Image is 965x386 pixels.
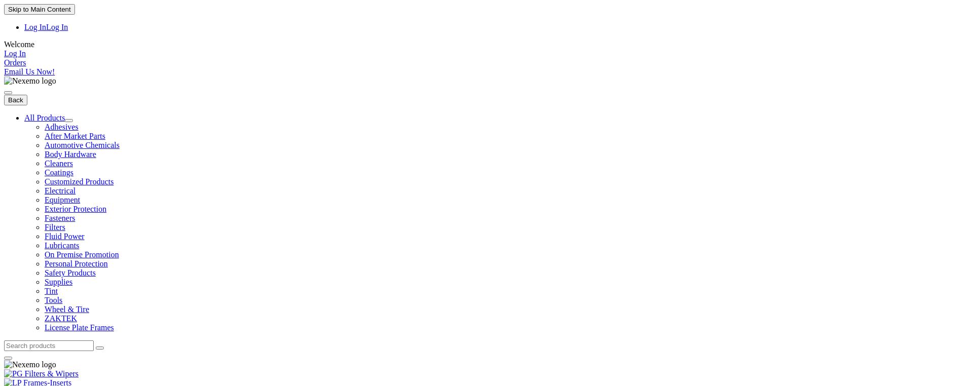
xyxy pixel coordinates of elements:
span: Fluid Power [45,232,85,241]
span: Safety Products [45,268,96,277]
span: Equipment [45,196,80,204]
span: Coatings [45,168,73,177]
span: On Premise Promotion [45,250,119,259]
a: Log In [24,23,68,31]
a: Orders [4,58,961,67]
button: Open All Products pages [65,119,73,122]
button: Back [4,95,27,105]
span: Supplies [45,278,72,286]
span: Automotive Chemicals [45,141,120,149]
button: Search for a product [4,357,12,360]
a: Log In [4,49,26,58]
img: PG Filters & Wipers [4,369,79,378]
span: ZAKTEK [45,314,77,323]
button: Start Searching [96,346,104,350]
img: Nexemo logo [4,76,56,86]
span: Personal Protection [45,259,108,268]
span: Exterior Protection [45,205,106,213]
div: Welcome [4,40,961,49]
span: Customized Products [45,177,113,186]
span: After Market Parts [45,132,105,140]
img: Nexemo logo [4,360,56,369]
span: License Plate Frames [45,323,114,332]
button: Skip to Main Content [4,4,75,15]
span: Electrical [45,186,75,195]
span: Adhesives [45,123,79,131]
span: Tint [45,287,58,295]
span: Filters [45,223,65,231]
span: Tools [45,296,62,304]
span: Wheel & Tire [45,305,89,314]
button: Menu [4,91,12,94]
span: Fasteners [45,214,75,222]
span: Log In [24,23,46,31]
span: All Products [24,113,65,122]
span: Cleaners [45,159,73,168]
input: Search [4,340,94,351]
span: Lubricants [45,241,79,250]
a: PG Filters & Wipers [4,369,961,378]
span: Body Hardware [45,150,96,159]
a: Email Us Now! [4,67,961,76]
